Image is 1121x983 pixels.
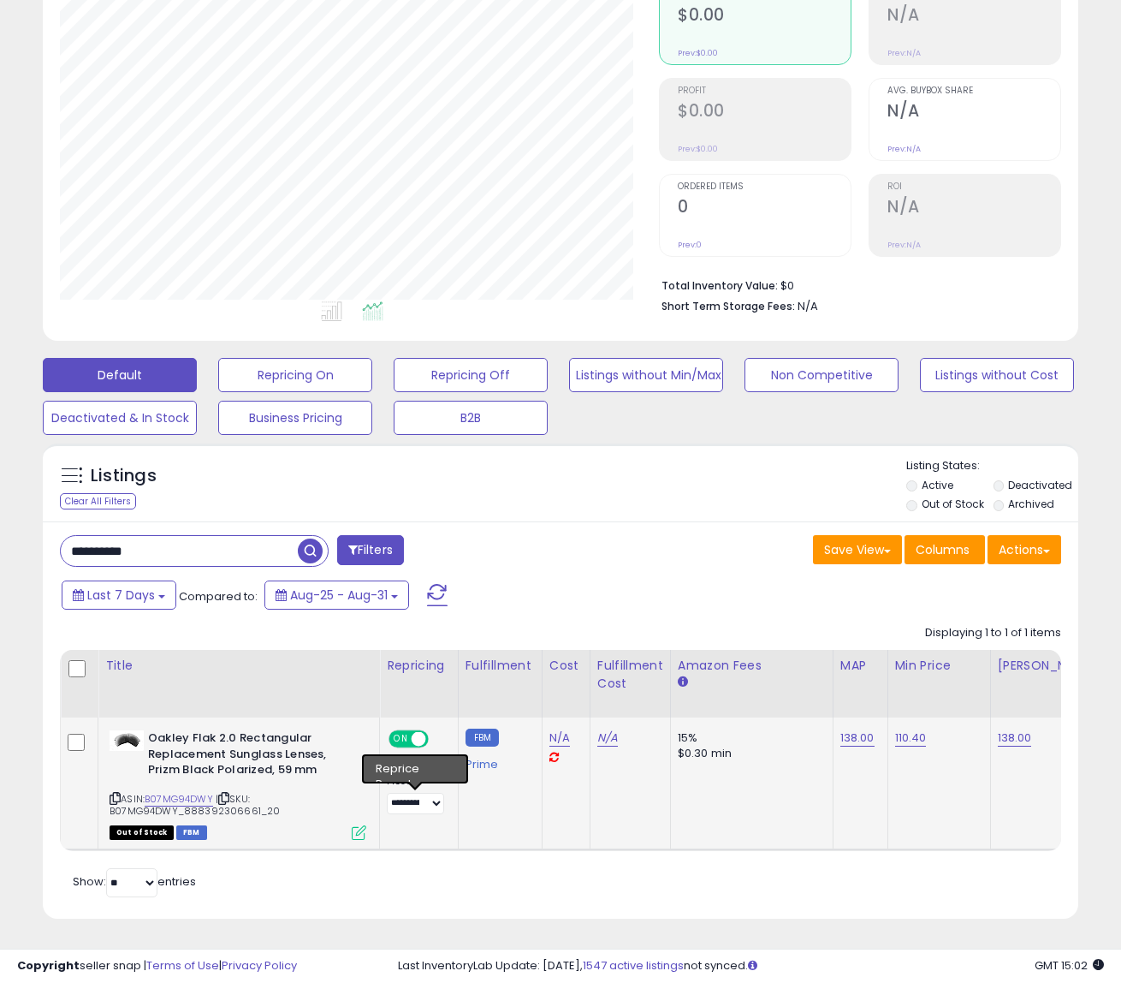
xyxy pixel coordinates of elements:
div: Repricing [387,657,451,675]
div: Fulfillment [466,657,535,675]
label: Deactivated [1008,478,1072,492]
span: Aug-25 - Aug-31 [290,587,388,604]
div: ASIN: [110,730,366,838]
div: Title [105,657,372,675]
button: Default [43,358,197,392]
button: Last 7 Days [62,581,176,610]
div: MAP [840,657,881,675]
button: Business Pricing [218,401,372,435]
div: Cost [549,657,583,675]
a: Terms of Use [146,957,219,974]
span: FBM [176,825,207,840]
button: Deactivated & In Stock [43,401,197,435]
span: Last 7 Days [87,587,155,604]
small: Prev: $0.00 [678,144,718,154]
span: Compared to: [179,588,258,605]
div: seller snap | | [17,958,297,974]
small: Amazon Fees. [678,675,688,690]
button: Repricing On [218,358,372,392]
a: Privacy Policy [222,957,297,974]
b: Short Term Storage Fees: [661,299,795,313]
div: Clear All Filters [60,493,136,509]
button: Aug-25 - Aug-31 [264,581,409,610]
h2: 0 [678,197,851,220]
span: Ordered Items [678,182,851,192]
div: Set To Max [387,757,445,772]
b: Oakley Flak 2.0 Rectangular Replacement Sunglass Lenses, Prizm Black Polarized, 59 mm [148,730,356,783]
h2: $0.00 [678,101,851,124]
span: ROI [887,182,1060,192]
a: N/A [597,730,618,747]
button: Columns [905,535,985,564]
span: | SKU: B07MG94DWY_888392306661_20 [110,792,280,818]
strong: Copyright [17,957,80,974]
span: 2025-09-8 15:02 GMT [1035,957,1104,974]
button: Non Competitive [744,358,899,392]
button: Actions [988,535,1061,564]
span: Profit [678,86,851,96]
span: OFF [426,732,454,747]
div: Fulfillment Cost [597,657,663,693]
button: Save View [813,535,902,564]
a: 138.00 [998,730,1032,747]
b: Total Inventory Value: [661,278,778,293]
span: Avg. Buybox Share [887,86,1060,96]
div: Last InventoryLab Update: [DATE], not synced. [398,958,1105,974]
a: 138.00 [840,730,875,747]
small: Prev: N/A [887,48,921,58]
button: B2B [394,401,548,435]
small: Prev: N/A [887,240,921,250]
small: Prev: $0.00 [678,48,718,58]
div: Prime [466,751,529,772]
button: Listings without Cost [920,358,1074,392]
a: 110.40 [895,730,927,747]
a: 1547 active listings [583,957,684,974]
h2: N/A [887,101,1060,124]
span: All listings that are currently out of stock and unavailable for purchase on Amazon [110,825,174,840]
span: ON [390,732,412,747]
label: Archived [1008,497,1054,511]
div: $0.30 min [678,746,820,761]
small: Prev: 0 [678,240,702,250]
li: $0 [661,274,1048,295]
label: Out of Stock [922,497,984,511]
div: Preset: [387,776,445,814]
a: N/A [549,730,570,747]
h2: N/A [887,197,1060,220]
div: Min Price [895,657,983,675]
div: [PERSON_NAME] [998,657,1100,675]
div: Amazon Fees [678,657,826,675]
h2: $0.00 [678,5,851,28]
h5: Listings [91,464,157,488]
div: Displaying 1 to 1 of 1 items [925,625,1061,641]
button: Listings without Min/Max [569,358,723,392]
button: Repricing Off [394,358,548,392]
span: N/A [798,298,818,314]
small: Prev: N/A [887,144,921,154]
img: 214KAegzwkL._SL40_.jpg [110,730,144,751]
h2: N/A [887,5,1060,28]
small: FBM [466,729,499,747]
span: Show: entries [73,873,196,890]
p: Listing States: [906,458,1078,474]
a: B07MG94DWY [145,792,213,807]
div: 15% [678,730,820,746]
span: Columns [916,541,970,558]
label: Active [922,478,953,492]
button: Filters [337,535,404,565]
